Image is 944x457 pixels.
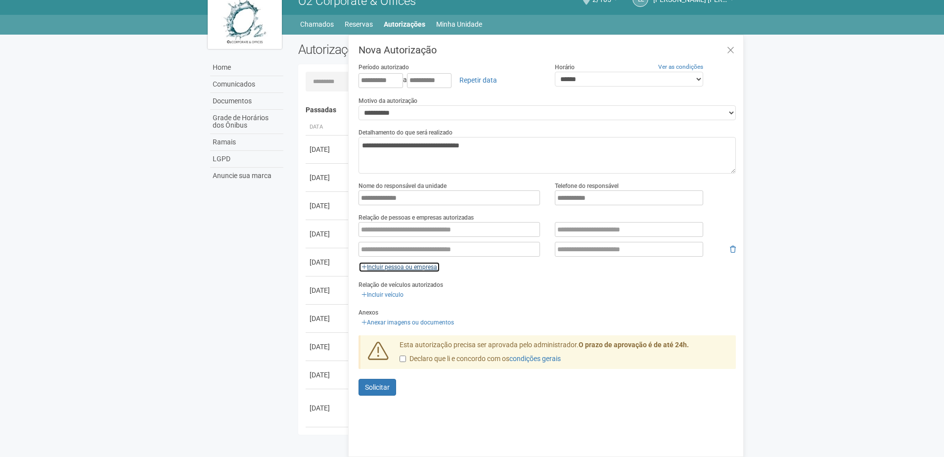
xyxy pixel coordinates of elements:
[555,182,619,190] label: Telefone do responsável
[392,340,736,369] div: Esta autorização precisa ser aprovada pelo administrador.
[359,45,736,55] h3: Nova Autorização
[384,17,425,31] a: Autorizações
[210,76,283,93] a: Comunicados
[509,355,561,363] a: condições gerais
[400,354,561,364] label: Declaro que li e concordo com os
[310,229,346,239] div: [DATE]
[300,17,334,31] a: Chamados
[359,317,457,328] a: Anexar imagens ou documentos
[730,246,736,253] i: Remover
[298,42,510,57] h2: Autorizações
[306,106,729,114] h4: Passadas
[555,63,575,72] label: Horário
[210,134,283,151] a: Ramais
[359,182,447,190] label: Nome do responsável da unidade
[310,342,346,352] div: [DATE]
[359,72,540,89] div: a
[359,280,443,289] label: Relação de veículos autorizados
[310,173,346,183] div: [DATE]
[310,201,346,211] div: [DATE]
[310,257,346,267] div: [DATE]
[210,59,283,76] a: Home
[359,213,474,222] label: Relação de pessoas e empresas autorizadas
[658,63,703,70] a: Ver as condições
[310,314,346,323] div: [DATE]
[306,119,350,136] th: Data
[359,308,378,317] label: Anexos
[359,128,452,137] label: Detalhamento do que será realizado
[359,63,409,72] label: Período autorizado
[310,370,346,380] div: [DATE]
[310,403,346,413] div: [DATE]
[365,383,390,391] span: Solicitar
[310,285,346,295] div: [DATE]
[359,96,417,105] label: Motivo da autorização
[359,379,396,396] button: Solicitar
[210,110,283,134] a: Grade de Horários dos Ônibus
[453,72,503,89] a: Repetir data
[210,93,283,110] a: Documentos
[400,356,406,362] input: Declaro que li e concordo com oscondições gerais
[436,17,482,31] a: Minha Unidade
[579,341,689,349] strong: O prazo de aprovação é de até 24h.
[210,168,283,184] a: Anuncie sua marca
[310,144,346,154] div: [DATE]
[359,289,406,300] a: Incluir veículo
[345,17,373,31] a: Reservas
[210,151,283,168] a: LGPD
[359,262,440,273] a: Incluir pessoa ou empresa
